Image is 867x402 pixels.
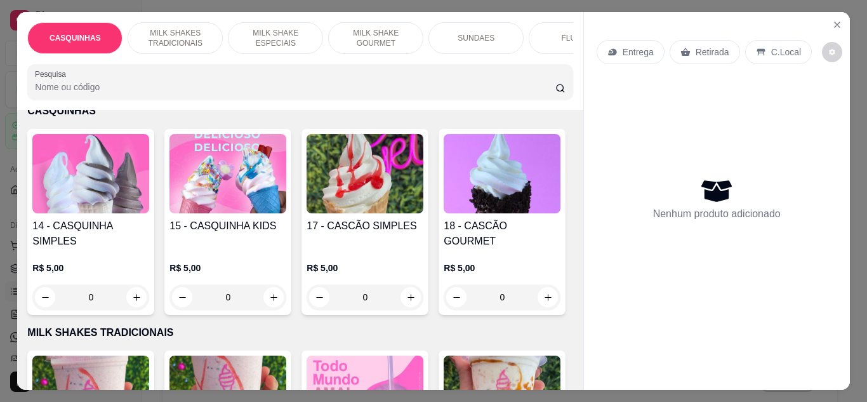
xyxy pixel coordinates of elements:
img: product-image [307,134,423,213]
p: R$ 5,00 [307,262,423,274]
label: Pesquisa [35,69,70,79]
p: CASQUINHAS [50,33,101,43]
p: Retirada [696,46,729,58]
h4: 14 - CASQUINHA SIMPLES [32,218,149,249]
p: R$ 5,00 [169,262,286,274]
p: MILK SHAKES TRADICIONAIS [138,28,212,48]
p: MILK SHAKE ESPECIAIS [239,28,312,48]
p: MILK SHAKE GOURMET [339,28,413,48]
p: Nenhum produto adicionado [653,206,781,222]
p: R$ 5,00 [444,262,560,274]
p: SUNDAES [458,33,494,43]
img: product-image [169,134,286,213]
h4: 18 - CASCÃO GOURMET [444,218,560,249]
p: MILK SHAKES TRADICIONAIS [27,325,572,340]
p: C.Local [771,46,801,58]
h4: 17 - CASCÃO SIMPLES [307,218,423,234]
h4: 15 - CASQUINHA KIDS [169,218,286,234]
img: product-image [444,134,560,213]
p: Entrega [623,46,654,58]
p: R$ 5,00 [32,262,149,274]
img: product-image [32,134,149,213]
p: CASQUINHAS [27,104,572,119]
button: decrease-product-quantity [822,42,842,62]
button: Close [827,15,847,35]
input: Pesquisa [35,81,555,93]
p: FLURRY [561,33,592,43]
